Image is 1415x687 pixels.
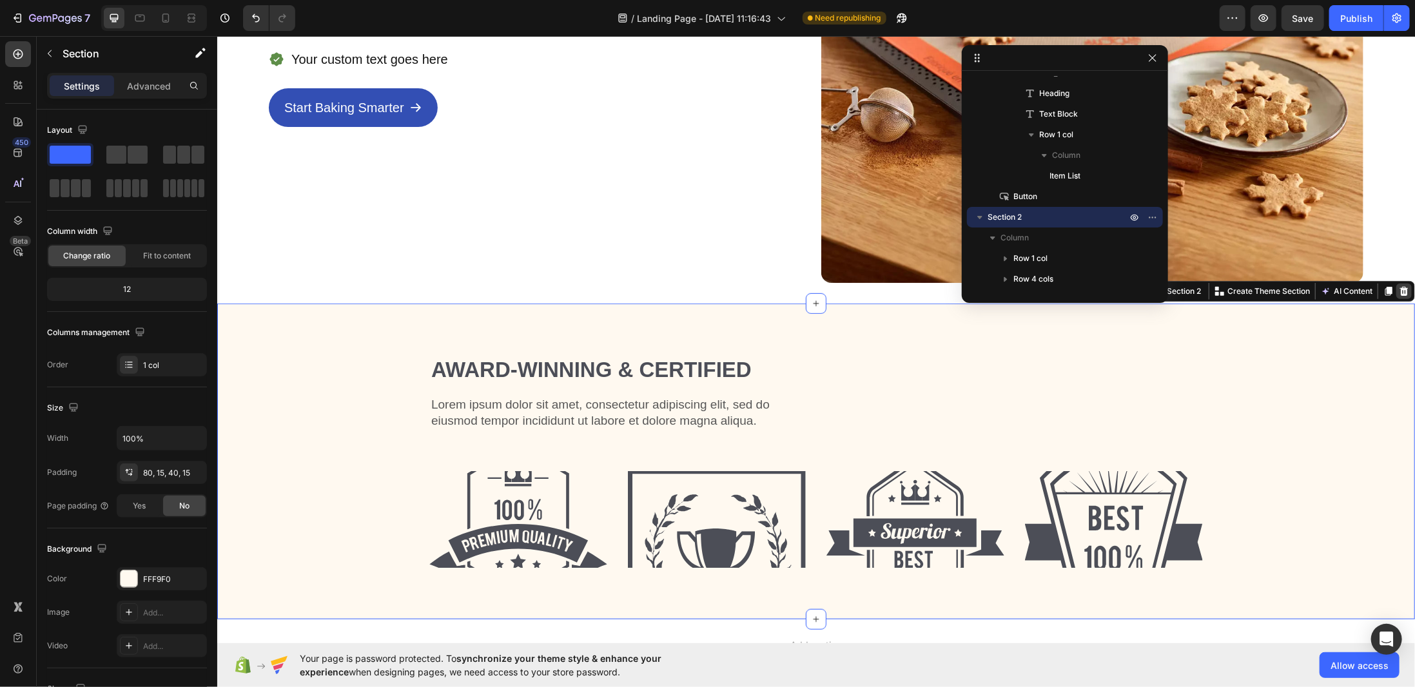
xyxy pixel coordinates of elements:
[179,500,190,512] span: No
[5,5,96,31] button: 7
[127,79,171,93] p: Advanced
[47,400,81,417] div: Size
[1329,5,1383,31] button: Publish
[47,640,68,652] div: Video
[947,249,986,261] div: Section 2
[47,122,90,139] div: Layout
[243,5,295,31] div: Undo/Redo
[47,359,68,371] div: Order
[300,652,712,679] span: Your page is password protected. To when designing pages, we need access to your store password.
[1013,190,1037,203] span: Button
[47,541,110,558] div: Background
[143,467,204,479] div: 80, 15, 40, 15
[1282,5,1324,31] button: Save
[133,500,146,512] span: Yes
[1340,12,1372,25] div: Publish
[1013,273,1053,285] span: Row 4 cols
[300,653,661,677] span: synchronize your theme style & enhance your experience
[50,280,204,298] div: 12
[143,641,204,652] div: Add...
[1101,247,1158,263] button: AI Content
[47,500,110,512] div: Page padding
[63,46,168,61] p: Section
[1000,231,1029,244] span: Column
[1039,128,1073,141] span: Row 1 col
[609,435,787,532] img: 432750572815254551-770fea2c-9b02-4fac-b10c-7fcba3d3cb5a.svg
[47,467,77,478] div: Padding
[411,435,589,532] img: 432750572815254551-24706851-ddf1-4a3d-b470-bef7fda154a7.svg
[64,79,100,93] p: Settings
[12,137,31,148] div: 450
[64,250,111,262] span: Change ratio
[47,223,115,240] div: Column width
[143,607,204,619] div: Add...
[1331,659,1389,672] span: Allow access
[632,12,635,25] span: /
[569,602,630,615] span: Add section
[143,360,204,371] div: 1 col
[988,211,1022,224] span: Section 2
[1013,252,1048,265] span: Row 1 col
[143,250,191,262] span: Fit to content
[117,427,206,450] input: Auto
[1052,149,1080,162] span: Column
[217,36,1415,643] iframe: Design area
[84,10,90,26] p: 7
[143,574,204,585] div: FFF9F0
[47,573,67,585] div: Color
[1320,652,1400,678] button: Allow access
[1039,108,1078,121] span: Text Block
[1293,13,1314,24] span: Save
[47,606,70,618] div: Image
[1049,169,1080,182] span: Item List
[47,432,68,444] div: Width
[47,324,148,342] div: Columns management
[815,12,881,24] span: Need republishing
[1010,249,1093,261] p: Create Theme Section
[638,12,772,25] span: Landing Page - [DATE] 11:16:43
[1039,87,1069,100] span: Heading
[808,435,986,532] img: 432750572815254551-0c37dab4-da7a-47de-9f12-0ff108cf8952.svg
[10,236,31,246] div: Beta
[1371,624,1402,655] div: Open Intercom Messenger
